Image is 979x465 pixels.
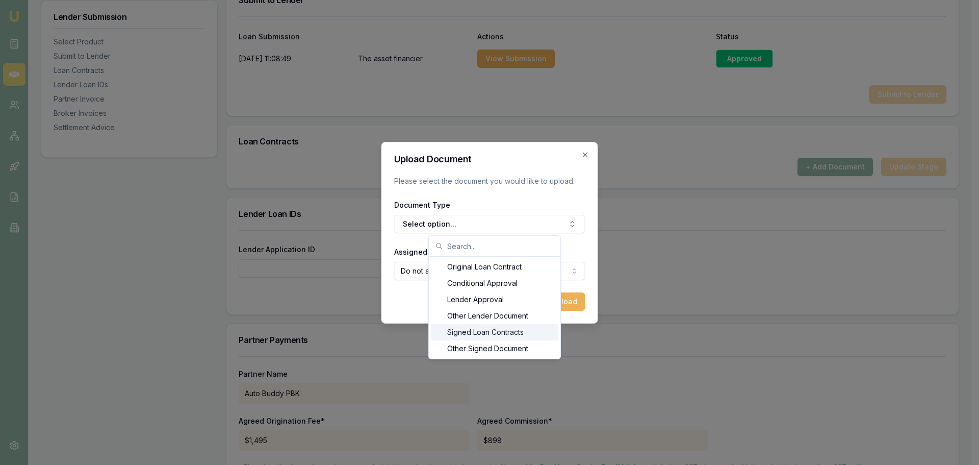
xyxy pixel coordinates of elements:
div: Conditional Approval [431,275,558,291]
button: Select option... [394,215,585,233]
h2: Upload Document [394,155,585,164]
input: Search... [447,236,554,256]
div: Lender Approval [431,291,558,308]
div: Other Signed Document [431,340,558,357]
div: Signed Loan Contracts [431,324,558,340]
div: Other Lender Document [431,308,558,324]
div: Original Loan Contract [431,259,558,275]
button: Upload [544,292,585,311]
label: Document Type [394,201,450,209]
div: Search... [429,257,560,359]
p: Please select the document you would like to upload. [394,176,585,186]
label: Assigned Client [394,248,450,256]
